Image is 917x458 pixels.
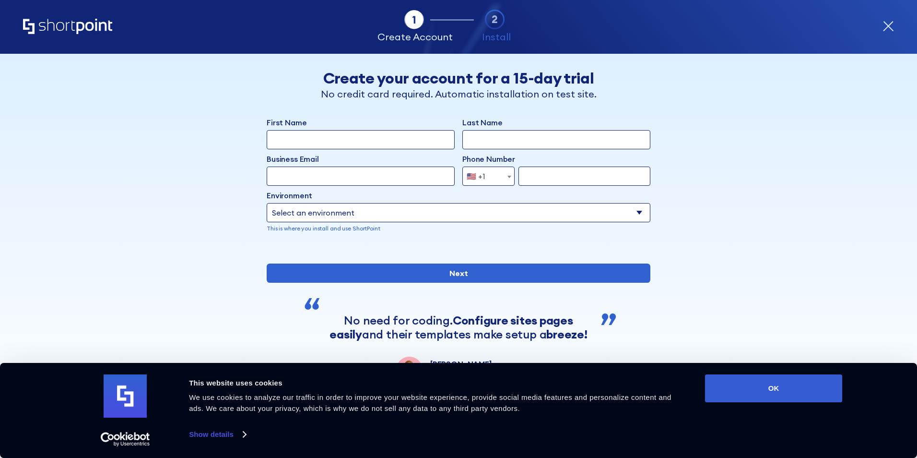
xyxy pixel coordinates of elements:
span: We use cookies to analyze our traffic in order to improve your website experience, provide social... [189,393,671,412]
img: logo [104,374,147,418]
div: This website uses cookies [189,377,683,389]
a: Usercentrics Cookiebot - opens in a new window [83,432,167,446]
button: OK [705,374,842,402]
a: Show details [189,427,246,442]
